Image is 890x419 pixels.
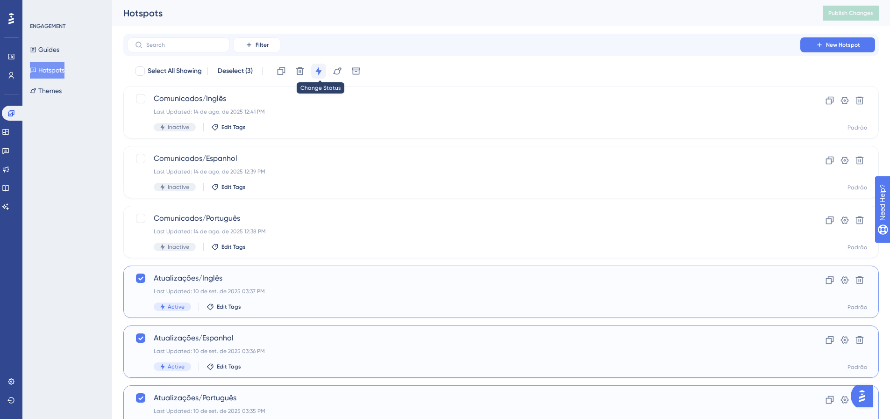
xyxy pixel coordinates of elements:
span: Edit Tags [217,303,241,311]
button: Guides [30,41,59,58]
span: Edit Tags [217,363,241,370]
span: Comunicados/Inglês [154,93,774,104]
button: Edit Tags [211,183,246,191]
span: Active [168,303,185,311]
div: Last Updated: 10 de set. de 2025 03:36 PM [154,347,774,355]
button: Filter [234,37,280,52]
button: Edit Tags [206,303,241,311]
div: Hotspots [123,7,799,20]
span: Edit Tags [221,123,246,131]
span: Inactive [168,183,189,191]
span: Select All Showing [148,65,202,77]
button: Edit Tags [211,243,246,251]
iframe: UserGuiding AI Assistant Launcher [851,382,879,410]
span: Active [168,363,185,370]
input: Search [146,42,222,48]
button: Publish Changes [823,6,879,21]
button: New Hotspot [800,37,875,52]
span: New Hotspot [826,41,860,49]
button: Themes [30,82,62,99]
button: Hotspots [30,62,64,79]
div: Padrão [847,124,867,131]
div: Last Updated: 14 de ago. de 2025 12:39 PM [154,168,774,175]
div: Padrão [847,184,867,191]
span: Atualizações/Inglês [154,273,774,284]
span: Filter [256,41,269,49]
div: ENGAGEMENT [30,22,65,30]
span: Deselect (3) [218,65,253,77]
button: Edit Tags [211,123,246,131]
button: Edit Tags [206,363,241,370]
span: Edit Tags [221,243,246,251]
button: Deselect (3) [214,63,256,79]
span: Need Help? [22,2,58,14]
div: Last Updated: 10 de set. de 2025 03:37 PM [154,288,774,295]
div: Last Updated: 14 de ago. de 2025 12:38 PM [154,228,774,235]
div: Last Updated: 14 de ago. de 2025 12:41 PM [154,108,774,116]
span: Atualizações/Português [154,392,774,404]
span: Inactive [168,123,189,131]
div: Last Updated: 10 de set. de 2025 03:35 PM [154,407,774,415]
span: Publish Changes [828,9,873,17]
div: Padrão [847,244,867,251]
div: Padrão [847,303,867,311]
span: Edit Tags [221,183,246,191]
span: Comunicados/Português [154,213,774,224]
span: Atualizações/Espanhol [154,332,774,344]
span: Inactive [168,243,189,251]
span: Comunicados/Espanhol [154,153,774,164]
div: Padrão [847,363,867,371]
